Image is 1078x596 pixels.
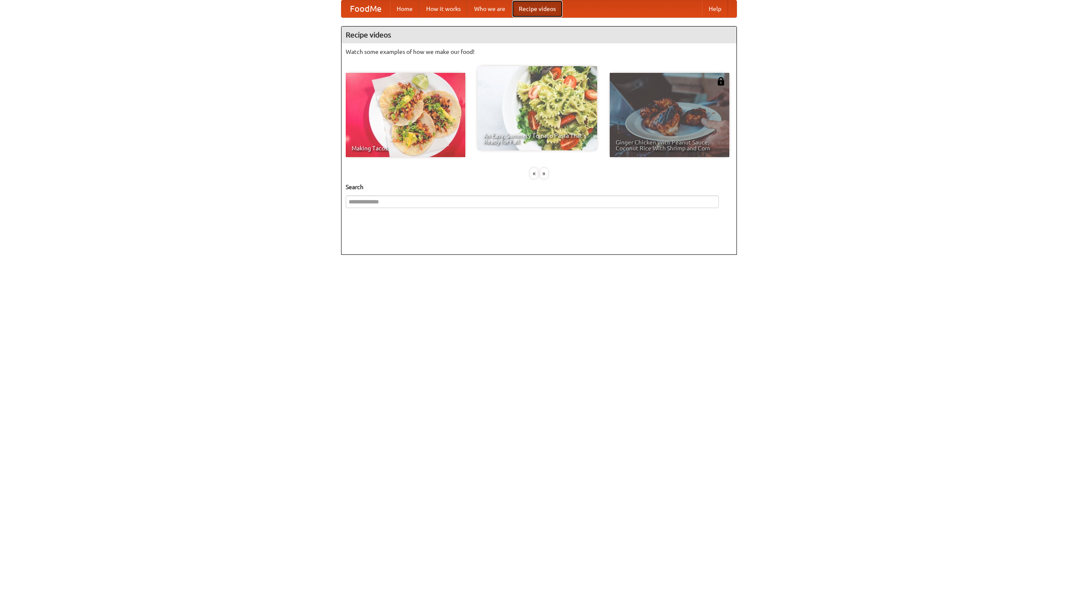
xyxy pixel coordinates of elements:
a: An Easy, Summery Tomato Pasta That's Ready for Fall [478,66,597,150]
a: Recipe videos [512,0,563,17]
a: FoodMe [342,0,390,17]
div: » [540,168,548,179]
a: Help [702,0,728,17]
h4: Recipe videos [342,27,736,43]
h5: Search [346,183,732,191]
a: Who we are [467,0,512,17]
a: Making Tacos [346,73,465,157]
a: How it works [419,0,467,17]
img: 483408.png [717,77,725,86]
div: « [530,168,538,179]
a: Home [390,0,419,17]
span: Making Tacos [352,145,459,151]
span: An Easy, Summery Tomato Pasta That's Ready for Fall [483,133,591,144]
p: Watch some examples of how we make our food! [346,48,732,56]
